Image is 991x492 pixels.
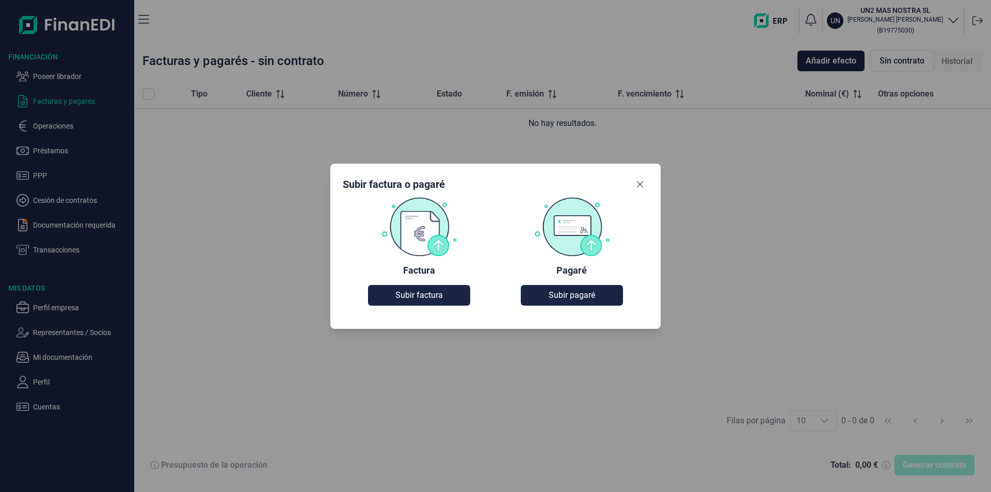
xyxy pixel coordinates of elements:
button: Close [632,176,648,193]
img: Factura [381,197,457,257]
img: Pagaré [534,197,610,257]
span: Subir pagaré [549,289,595,301]
button: Subir factura [368,285,470,306]
span: Subir factura [395,289,443,301]
div: Pagaré [556,264,587,277]
button: Subir pagaré [521,285,622,306]
div: Subir factura o pagaré [343,177,445,192]
div: Factura [403,264,435,277]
